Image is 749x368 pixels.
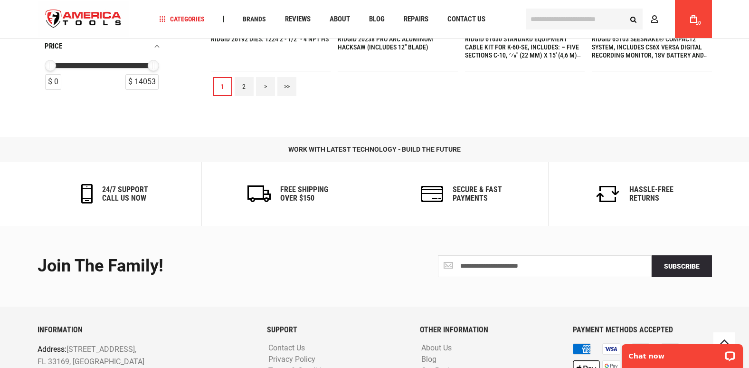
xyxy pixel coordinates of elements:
span: Subscribe [664,262,700,270]
a: Contact Us [443,13,490,26]
a: RIDGID 65103 SEESNAKE® COMPACT2 SYSTEM, INCLUDES CS6X VERSA DIGITAL RECORDING MONITOR, 18V BATTER... [592,35,708,67]
p: [STREET_ADDRESS], FL 33169, [GEOGRAPHIC_DATA] [38,343,210,368]
a: Repairs [399,13,433,26]
a: store logo [38,1,130,37]
h6: Hassle-Free Returns [629,185,673,202]
div: $ 0 [45,74,61,90]
h6: PAYMENT METHODS ACCEPTED [573,326,711,334]
h6: secure & fast payments [453,185,502,202]
span: 10 [695,20,701,26]
a: Categories [155,13,209,26]
span: Reviews [285,16,311,23]
span: Blog [369,16,385,23]
a: >> [277,77,296,96]
div: Join the Family! [38,257,368,276]
a: 2 [235,77,254,96]
h6: INFORMATION [38,326,253,334]
span: Address: [38,345,66,354]
a: > [256,77,275,96]
h6: Free Shipping Over $150 [280,185,328,202]
a: Brands [238,13,270,26]
a: RIDGID 26192 DIES. 1224 2 - 1/2" - 4 NPT HS [211,35,329,43]
a: Privacy Policy [266,355,318,364]
a: Reviews [281,13,315,26]
h6: SUPPORT [267,326,406,334]
a: Blog [365,13,389,26]
span: About [330,16,350,23]
h6: OTHER INFORMATION [420,326,559,334]
a: 1 [213,77,232,96]
a: Blog [419,355,439,364]
a: About Us [419,344,454,353]
a: RIDGID 20238 PRO ARC ALUMINUM HACKSAW (INCLUDES 12" BLADE) [338,35,433,51]
div: price [45,39,161,52]
div: $ 14053 [125,74,159,90]
span: Brands [243,16,266,22]
a: About [325,13,354,26]
button: Subscribe [652,255,712,277]
iframe: LiveChat chat widget [616,338,749,368]
a: RIDGID 61630 STANDARD EQUIPMENT CABLE KIT FOR K-60-SE, INCLUDES: – FIVE SECTIONS C-10, 7⁄8" (22 M... [465,35,581,67]
span: Repairs [404,16,428,23]
span: Contact Us [447,16,485,23]
a: Contact Us [266,344,307,353]
h6: 24/7 support call us now [102,185,148,202]
button: Search [625,10,643,28]
img: America Tools [38,1,130,37]
span: Categories [159,16,205,22]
